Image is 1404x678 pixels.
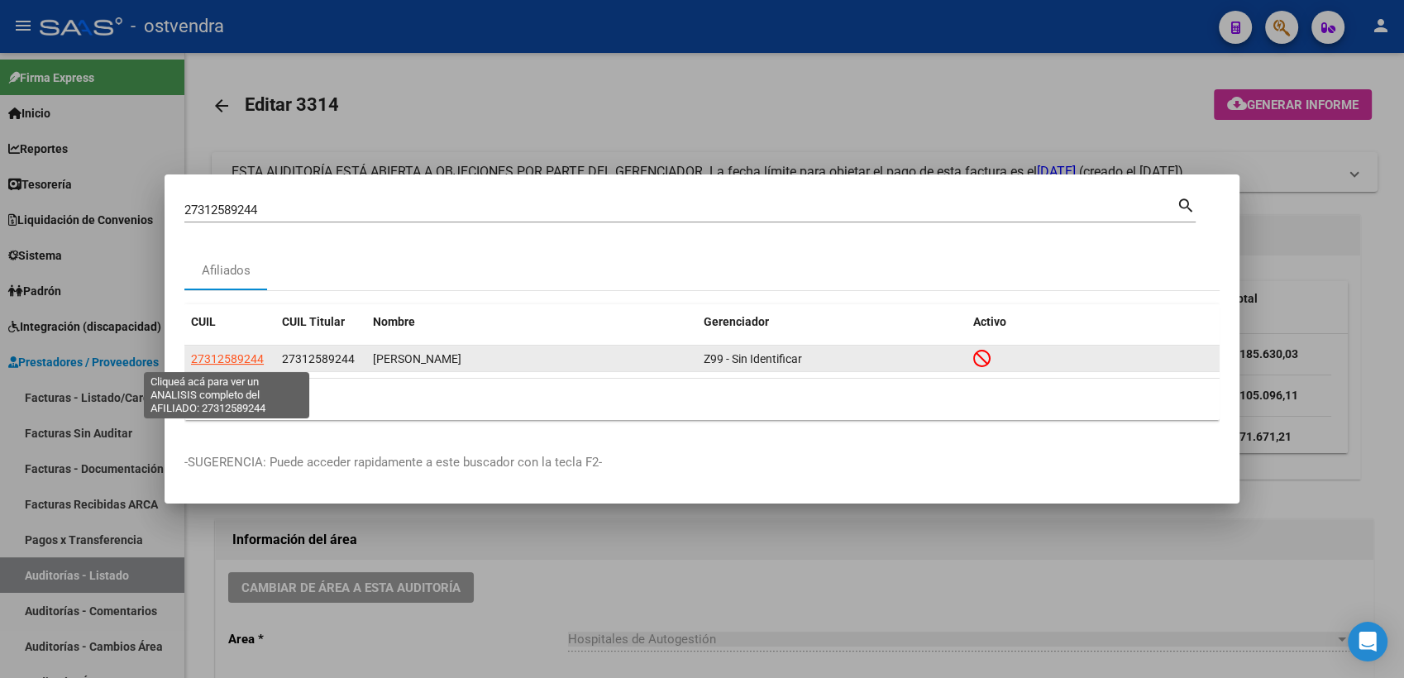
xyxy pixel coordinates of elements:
[202,261,251,280] div: Afiliados
[373,315,415,328] span: Nombre
[184,453,1220,472] p: -SUGERENCIA: Puede acceder rapidamente a este buscador con la tecla F2-
[704,315,769,328] span: Gerenciador
[704,352,802,365] span: Z99 - Sin Identificar
[184,379,1220,420] div: 1 total
[697,304,967,340] datatable-header-cell: Gerenciador
[282,315,345,328] span: CUIL Titular
[275,304,366,340] datatable-header-cell: CUIL Titular
[373,350,690,369] div: [PERSON_NAME]
[191,315,216,328] span: CUIL
[1348,622,1387,661] div: Open Intercom Messenger
[967,304,1220,340] datatable-header-cell: Activo
[184,304,275,340] datatable-header-cell: CUIL
[191,352,264,365] span: 27312589244
[282,352,355,365] span: 27312589244
[973,315,1006,328] span: Activo
[1177,194,1196,214] mat-icon: search
[366,304,697,340] datatable-header-cell: Nombre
